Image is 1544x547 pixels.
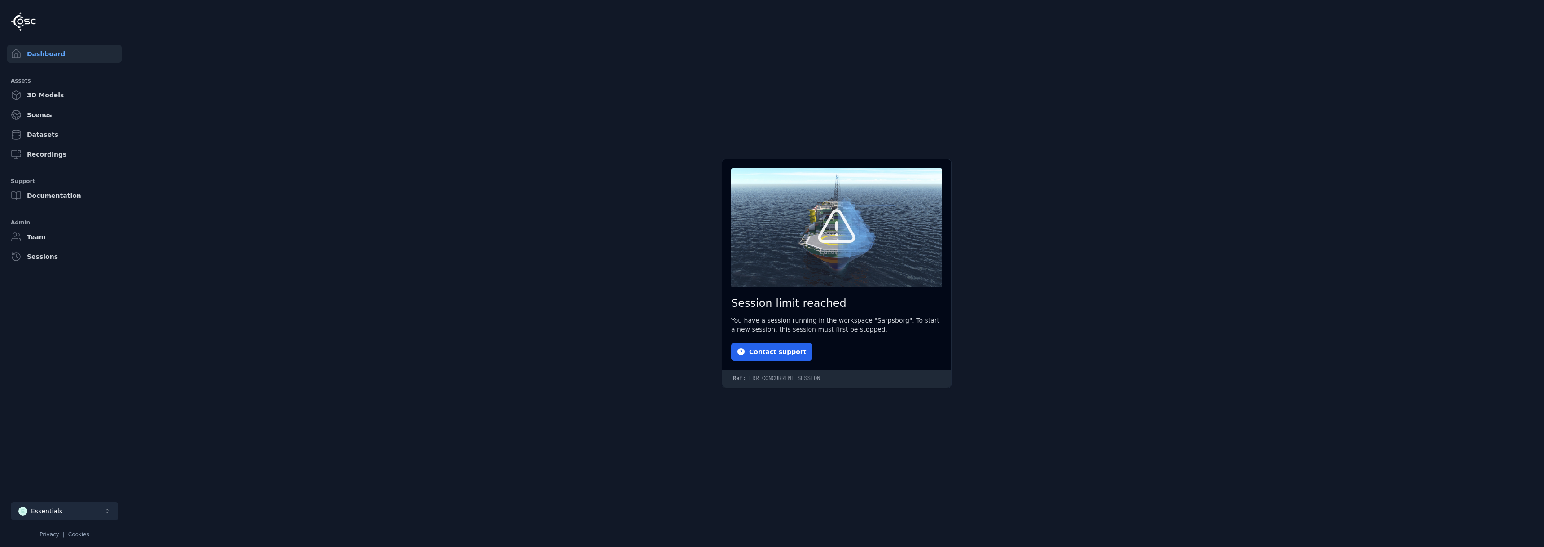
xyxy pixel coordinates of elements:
a: Scenes [7,106,122,124]
code: ERR_CONCURRENT_SESSION [722,370,951,388]
div: Assets [11,75,118,86]
a: Datasets [7,126,122,144]
div: Essentials [31,507,62,516]
a: Sessions [7,248,122,266]
a: Documentation [7,187,122,205]
strong: Ref: [733,376,746,382]
div: Admin [11,217,118,228]
img: Logo [11,12,36,31]
a: Team [7,228,122,246]
a: Dashboard [7,45,122,63]
div: Support [11,176,118,187]
a: 3D Models [7,86,122,104]
span: | [63,531,65,538]
button: Select a workspace [11,502,118,520]
div: You have a session running in the workspace "Sarpsborg". To start a new session, this session mus... [731,316,942,334]
div: E [18,507,27,516]
a: Recordings [7,145,122,163]
h2: Session limit reached [731,296,942,311]
button: Contact support [731,343,812,361]
a: Privacy [39,531,59,538]
a: Cookies [68,531,89,538]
